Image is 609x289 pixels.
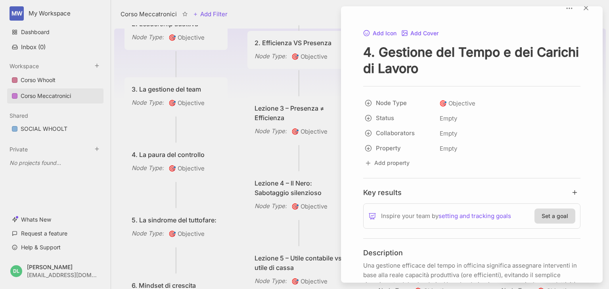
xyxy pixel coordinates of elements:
[439,113,458,124] span: Empty
[376,144,428,153] span: Property
[361,141,437,155] button: Property
[361,126,437,140] button: Collaborators
[439,128,458,139] span: Empty
[571,189,581,196] button: add key result
[376,98,428,108] span: Node Type
[363,44,580,77] textarea: node title
[534,209,575,224] button: Set a goal
[363,158,411,168] button: Add property
[363,30,396,37] button: Add Icon
[363,141,580,156] div: PropertyEmpty
[439,211,511,221] a: setting and tracking goals
[381,211,511,221] span: Inspire your team by
[376,128,428,138] span: Collaborators
[363,96,580,111] div: Node Type🎯Objective
[439,100,448,107] i: 🎯
[363,188,402,197] h4: Key results
[401,30,439,37] button: Add Cover
[439,144,458,154] span: Empty
[376,113,428,123] span: Status
[363,248,580,257] h4: Description
[361,96,437,110] button: Node Type
[363,126,580,141] div: CollaboratorsEmpty
[439,99,475,108] span: Objective
[361,111,437,125] button: Status
[363,111,580,126] div: StatusEmpty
